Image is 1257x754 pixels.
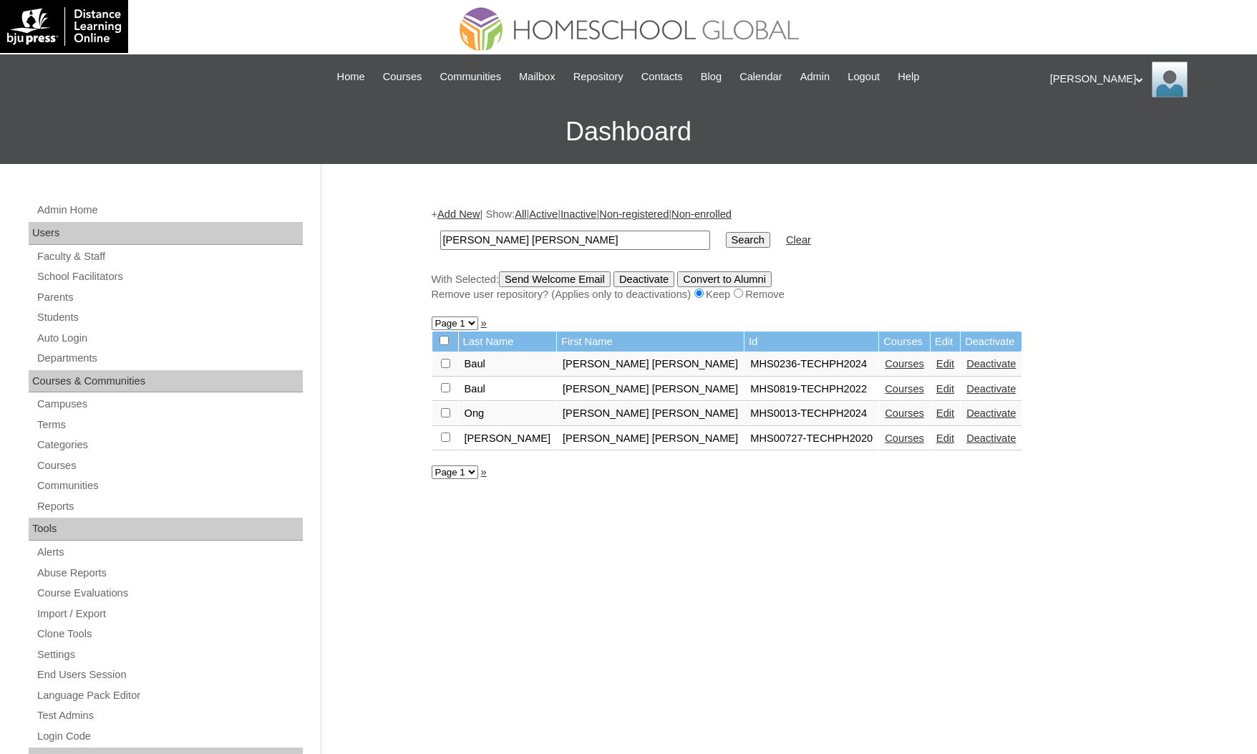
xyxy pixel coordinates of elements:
a: Communities [36,477,303,495]
a: » [481,317,487,329]
div: Remove user repository? (Applies only to deactivations) Keep Remove [432,287,1140,302]
a: Terms [36,416,303,434]
input: Search [726,232,770,248]
span: Contacts [641,69,683,85]
a: Mailbox [512,69,563,85]
div: Tools [29,518,303,541]
a: End Users Session [36,666,303,684]
a: Courses [885,383,924,395]
a: Help [890,69,926,85]
a: Home [330,69,372,85]
a: Logout [840,69,887,85]
a: Abuse Reports [36,564,303,582]
img: Ariane Ebuen [1152,62,1188,97]
td: First Name [557,332,744,352]
a: Admin Home [36,201,303,219]
span: Communities [440,69,501,85]
div: Users [29,222,303,245]
td: [PERSON_NAME] [PERSON_NAME] [557,377,744,402]
a: Blog [694,69,729,85]
td: [PERSON_NAME] [PERSON_NAME] [557,352,744,377]
img: logo-white.png [7,7,121,46]
span: Calendar [739,69,782,85]
a: Deactivate [966,407,1016,419]
a: Login Code [36,728,303,745]
a: Non-registered [599,208,669,220]
a: Edit [936,407,954,419]
a: All [515,208,526,220]
a: Courses [376,69,429,85]
input: Search [440,231,710,250]
span: Admin [800,69,830,85]
input: Convert to Alumni [677,271,772,287]
td: Baul [459,352,557,377]
span: Courses [383,69,422,85]
a: Active [529,208,558,220]
td: Deactivate [961,332,1021,352]
a: Courses [885,432,924,444]
a: Settings [36,646,303,664]
a: Parents [36,289,303,306]
a: Courses [36,457,303,475]
a: Auto Login [36,329,303,347]
a: Calendar [732,69,789,85]
td: Courses [879,332,930,352]
td: [PERSON_NAME] [PERSON_NAME] [557,427,744,451]
td: Ong [459,402,557,426]
a: Alerts [36,543,303,561]
a: Clear [786,234,811,246]
span: Mailbox [519,69,555,85]
a: Clone Tools [36,625,303,643]
div: + | Show: | | | | [432,207,1140,301]
a: Deactivate [966,432,1016,444]
a: Contacts [634,69,690,85]
a: Non-enrolled [671,208,732,220]
a: Students [36,309,303,327]
a: Test Admins [36,707,303,725]
td: MHS0819-TECHPH2022 [744,377,878,402]
a: Reports [36,498,303,516]
td: [PERSON_NAME] [459,427,557,451]
a: Admin [793,69,838,85]
span: Home [337,69,365,85]
div: [PERSON_NAME] [1050,62,1243,97]
a: Faculty & Staff [36,248,303,266]
a: Courses [885,407,924,419]
a: Add New [437,208,480,220]
a: Deactivate [966,358,1016,369]
td: MHS00727-TECHPH2020 [744,427,878,451]
td: Baul [459,377,557,402]
a: Categories [36,436,303,454]
a: Departments [36,349,303,367]
div: With Selected: [432,271,1140,302]
a: » [481,466,487,478]
div: Courses & Communities [29,370,303,393]
td: Edit [931,332,960,352]
a: Courses [885,358,924,369]
a: Deactivate [966,383,1016,395]
span: Help [898,69,919,85]
a: Import / Export [36,605,303,623]
td: Last Name [459,332,557,352]
td: Id [744,332,878,352]
td: MHS0013-TECHPH2024 [744,402,878,426]
a: Course Evaluations [36,584,303,602]
h3: Dashboard [7,100,1250,164]
a: School Facilitators [36,268,303,286]
td: MHS0236-TECHPH2024 [744,352,878,377]
span: Repository [573,69,623,85]
a: Repository [566,69,631,85]
span: Logout [848,69,880,85]
span: Blog [701,69,722,85]
a: Edit [936,358,954,369]
input: Send Welcome Email [499,271,611,287]
a: Edit [936,432,954,444]
a: Language Pack Editor [36,687,303,705]
a: Communities [432,69,508,85]
a: Campuses [36,395,303,413]
td: [PERSON_NAME] [PERSON_NAME] [557,402,744,426]
a: Edit [936,383,954,395]
input: Deactivate [613,271,674,287]
a: Inactive [560,208,597,220]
